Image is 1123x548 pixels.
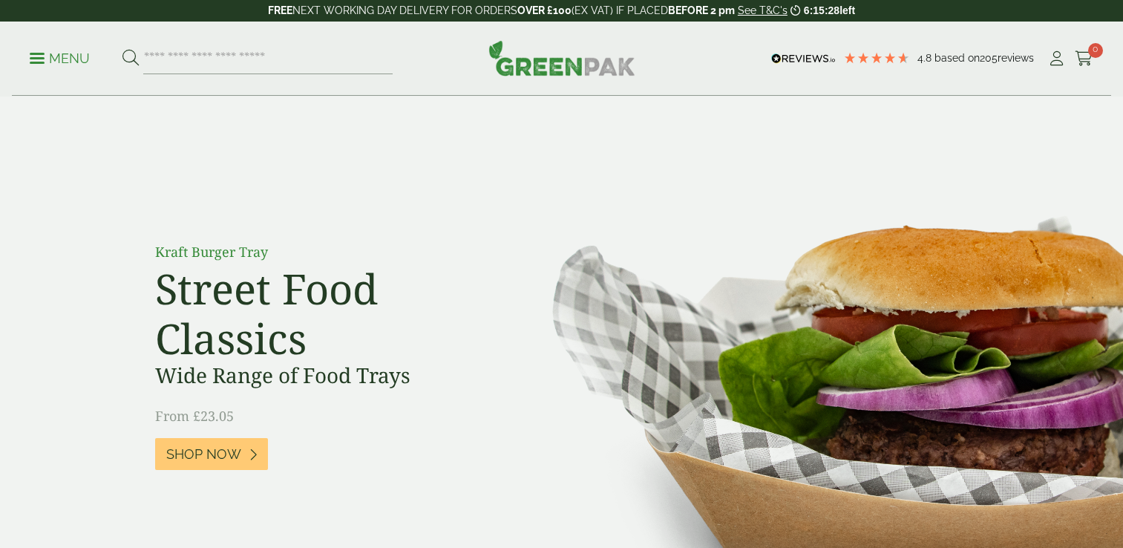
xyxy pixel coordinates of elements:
p: Kraft Burger Tray [155,242,489,262]
strong: BEFORE 2 pm [668,4,735,16]
span: From £23.05 [155,407,234,425]
i: Cart [1075,51,1093,66]
span: reviews [998,52,1034,64]
span: 0 [1088,43,1103,58]
span: left [839,4,855,16]
img: GreenPak Supplies [488,40,635,76]
p: Menu [30,50,90,68]
span: 4.8 [917,52,934,64]
span: Based on [934,52,980,64]
i: My Account [1047,51,1066,66]
h3: Wide Range of Food Trays [155,363,489,388]
a: Shop Now [155,438,268,470]
h2: Street Food Classics [155,264,489,363]
span: 205 [980,52,998,64]
a: Menu [30,50,90,65]
a: See T&C's [738,4,788,16]
div: 4.79 Stars [843,51,910,65]
span: 6:15:28 [804,4,839,16]
a: 0 [1075,48,1093,70]
span: Shop Now [166,446,241,463]
strong: FREE [268,4,292,16]
strong: OVER £100 [517,4,572,16]
img: REVIEWS.io [771,53,836,64]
